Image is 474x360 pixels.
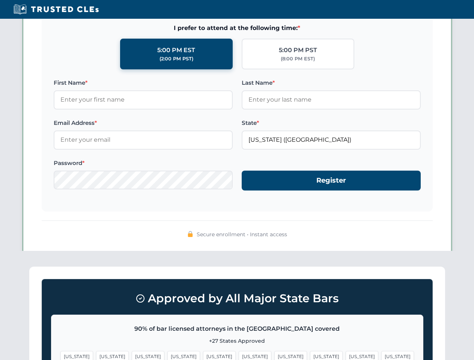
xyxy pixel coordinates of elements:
[242,171,421,190] button: Register
[54,23,421,33] span: I prefer to attend at the following time:
[160,55,193,63] div: (2:00 PM PST)
[54,90,233,109] input: Enter your first name
[54,130,233,149] input: Enter your email
[54,78,233,87] label: First Name
[242,78,421,87] label: Last Name
[242,130,421,149] input: Florida (FL)
[279,45,317,55] div: 5:00 PM PST
[157,45,195,55] div: 5:00 PM EST
[242,90,421,109] input: Enter your last name
[60,337,414,345] p: +27 States Approved
[51,288,423,309] h3: Approved by All Major State Bars
[54,118,233,127] label: Email Address
[197,230,287,238] span: Secure enrollment • Instant access
[54,159,233,168] label: Password
[187,231,193,237] img: 🔒
[281,55,315,63] div: (8:00 PM EST)
[60,324,414,334] p: 90% of bar licensed attorneys in the [GEOGRAPHIC_DATA] covered
[242,118,421,127] label: State
[11,4,101,15] img: Trusted CLEs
